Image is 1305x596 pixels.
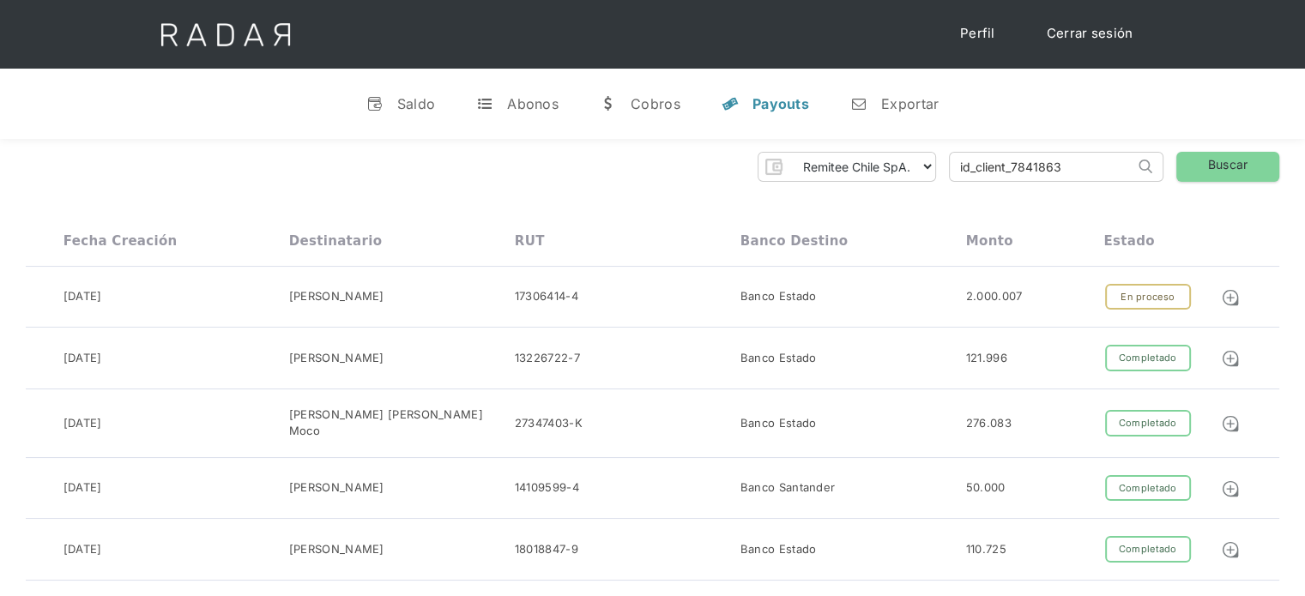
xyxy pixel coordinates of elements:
[289,479,384,497] div: [PERSON_NAME]
[63,415,102,432] div: [DATE]
[1105,536,1191,563] div: Completado
[63,288,102,305] div: [DATE]
[740,288,817,305] div: Banco Estado
[740,233,848,249] div: Banco destino
[63,233,178,249] div: Fecha creación
[966,233,1013,249] div: Monto
[515,415,583,432] div: 27347403-K
[289,233,382,249] div: Destinatario
[966,479,1006,497] div: 50.000
[740,541,817,558] div: Banco Estado
[63,350,102,367] div: [DATE]
[366,95,384,112] div: v
[1221,288,1240,307] img: Detalle
[722,95,739,112] div: y
[966,541,1006,558] div: 110.725
[515,541,578,558] div: 18018847-9
[943,17,1012,51] a: Perfil
[289,406,515,440] div: [PERSON_NAME] [PERSON_NAME] Moco
[1221,540,1240,559] img: Detalle
[950,153,1134,181] input: Busca por ID
[515,233,545,249] div: RUT
[966,350,1007,367] div: 121.996
[600,95,617,112] div: w
[507,95,559,112] div: Abonos
[966,415,1012,432] div: 276.083
[1105,410,1191,436] div: Completado
[1103,233,1154,249] div: Estado
[476,95,493,112] div: t
[758,152,936,182] form: Form
[1105,475,1191,502] div: Completado
[63,541,102,558] div: [DATE]
[1221,479,1240,498] img: Detalle
[1105,345,1191,371] div: Completado
[515,288,578,305] div: 17306414-4
[966,288,1023,305] div: 2.000.007
[740,415,817,432] div: Banco Estado
[63,479,102,497] div: [DATE]
[1105,284,1191,310] div: En proceso
[1176,152,1279,182] a: Buscar
[289,350,384,367] div: [PERSON_NAME]
[515,350,580,367] div: 13226722-7
[740,479,836,497] div: Banco Santander
[752,95,809,112] div: Payouts
[289,541,384,558] div: [PERSON_NAME]
[881,95,939,112] div: Exportar
[1221,349,1240,368] img: Detalle
[740,350,817,367] div: Banco Estado
[397,95,436,112] div: Saldo
[515,479,579,497] div: 14109599-4
[631,95,680,112] div: Cobros
[1030,17,1151,51] a: Cerrar sesión
[289,288,384,305] div: [PERSON_NAME]
[1221,414,1240,433] img: Detalle
[850,95,867,112] div: n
